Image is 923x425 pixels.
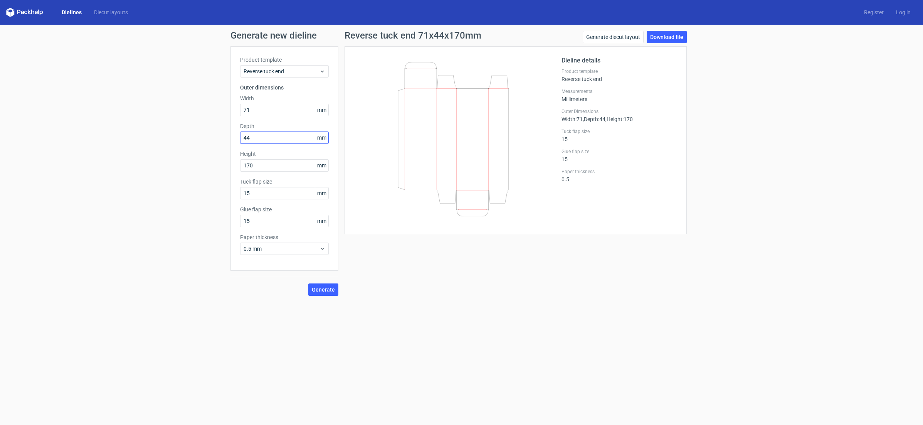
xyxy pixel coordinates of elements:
[244,67,319,75] span: Reverse tuck end
[562,128,677,142] div: 15
[244,245,319,253] span: 0.5 mm
[562,68,677,74] label: Product template
[583,116,605,122] span: , Depth : 44
[240,122,329,130] label: Depth
[88,8,134,16] a: Diecut layouts
[240,94,329,102] label: Width
[315,215,328,227] span: mm
[583,31,644,43] a: Generate diecut layout
[562,169,677,175] label: Paper thickness
[562,128,677,135] label: Tuck flap size
[562,148,677,155] label: Glue flap size
[858,8,890,16] a: Register
[890,8,917,16] a: Log in
[562,116,583,122] span: Width : 71
[647,31,687,43] a: Download file
[345,31,481,40] h1: Reverse tuck end 71x44x170mm
[308,283,338,296] button: Generate
[230,31,693,40] h1: Generate new dieline
[562,169,677,182] div: 0.5
[562,108,677,115] label: Outer Dimensions
[562,148,677,162] div: 15
[55,8,88,16] a: Dielines
[312,287,335,292] span: Generate
[240,233,329,241] label: Paper thickness
[562,68,677,82] div: Reverse tuck end
[562,88,677,94] label: Measurements
[605,116,633,122] span: , Height : 170
[315,132,328,143] span: mm
[240,178,329,186] label: Tuck flap size
[240,206,329,213] label: Glue flap size
[315,160,328,171] span: mm
[315,104,328,116] span: mm
[562,88,677,102] div: Millimeters
[240,150,329,158] label: Height
[315,187,328,199] span: mm
[240,56,329,64] label: Product template
[240,84,329,91] h3: Outer dimensions
[562,56,677,65] h2: Dieline details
